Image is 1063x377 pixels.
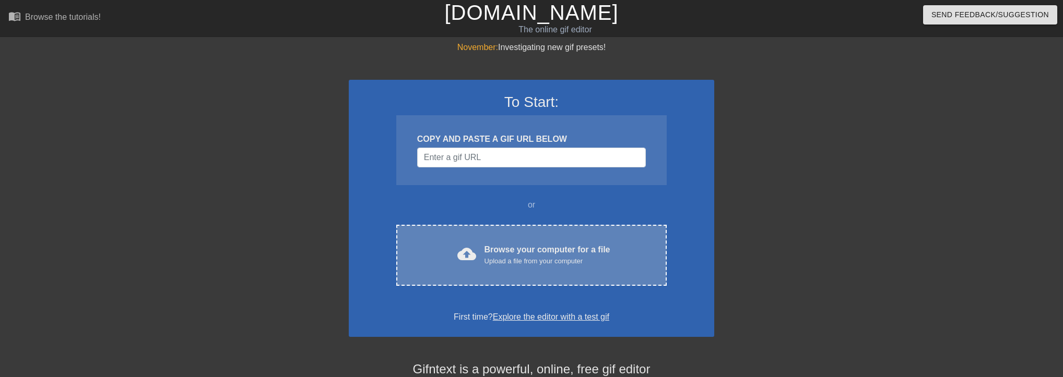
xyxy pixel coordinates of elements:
div: Upload a file from your computer [485,256,610,266]
span: cloud_upload [457,245,476,263]
a: Browse the tutorials! [8,10,101,26]
div: First time? [362,311,701,323]
span: Send Feedback/Suggestion [931,8,1049,21]
button: Send Feedback/Suggestion [923,5,1057,25]
h4: Gifntext is a powerful, online, free gif editor [349,362,714,377]
h3: To Start: [362,93,701,111]
div: The online gif editor [360,23,751,36]
div: Investigating new gif presets! [349,41,714,54]
div: or [376,199,687,211]
a: [DOMAIN_NAME] [444,1,618,24]
a: Explore the editor with a test gif [493,312,609,321]
div: Browse the tutorials! [25,13,101,21]
span: menu_book [8,10,21,22]
input: Username [417,148,646,167]
span: November: [457,43,498,52]
div: Browse your computer for a file [485,244,610,266]
div: COPY AND PASTE A GIF URL BELOW [417,133,646,145]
